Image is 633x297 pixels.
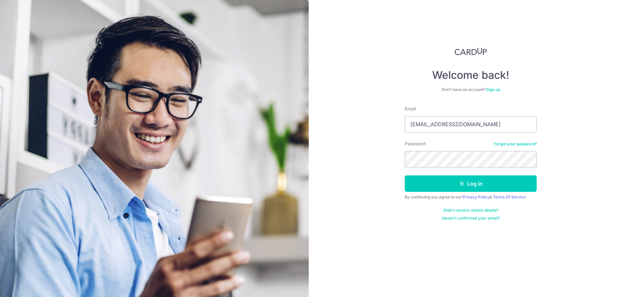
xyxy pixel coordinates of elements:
[442,216,500,221] a: Haven't confirmed your email?
[405,87,537,92] div: Don’t have an account?
[405,69,537,82] h4: Welcome back!
[405,116,537,133] input: Enter your Email
[493,194,526,199] a: Terms Of Service
[405,105,416,112] label: Email
[455,47,487,55] img: CardUp Logo
[405,140,426,147] label: Password
[405,194,537,200] div: By continuing you agree to our &
[443,208,498,213] a: Didn't receive unlock details?
[494,141,537,147] a: Forgot your password?
[462,194,490,199] a: Privacy Policy
[486,87,500,92] a: Sign up
[405,175,537,192] button: Log in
